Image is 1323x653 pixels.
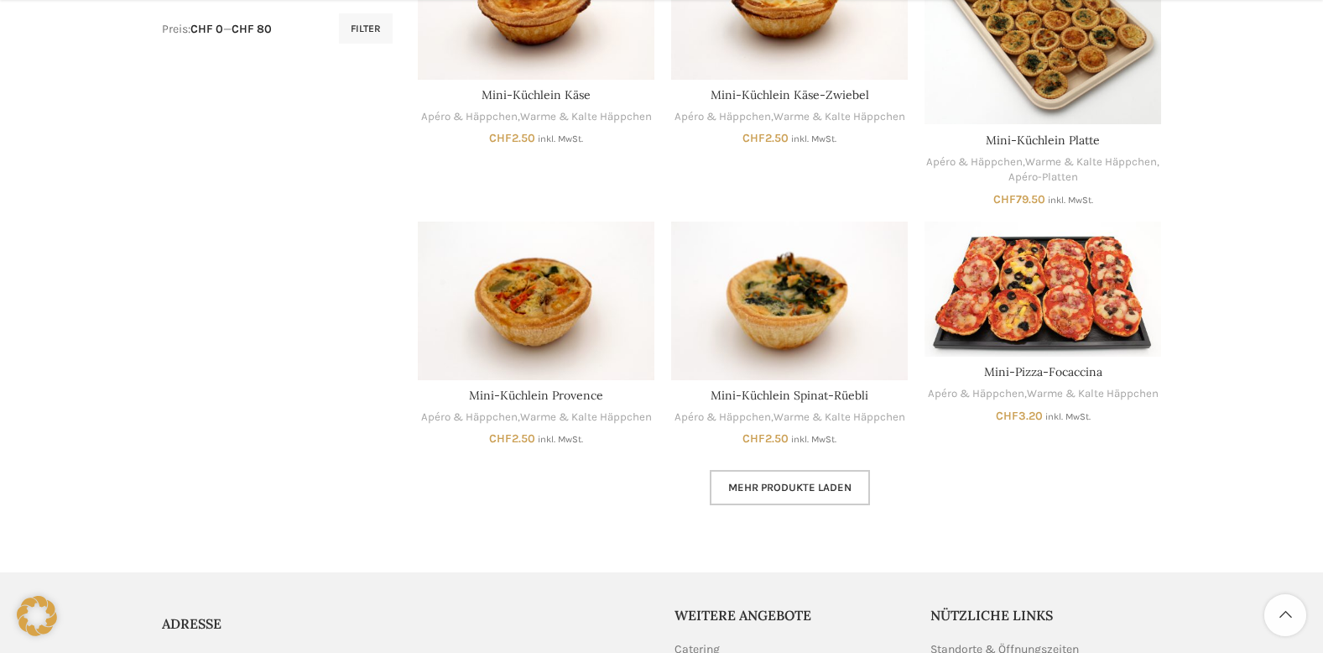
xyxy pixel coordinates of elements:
[190,22,223,36] span: CHF 0
[671,109,908,125] div: ,
[728,481,852,494] span: Mehr Produkte laden
[742,431,789,446] bdi: 2.50
[489,131,535,145] bdi: 2.50
[675,410,771,426] a: Apéro & Häppchen
[742,131,789,145] bdi: 2.50
[482,87,591,102] a: Mini-Küchlein Käse
[996,409,1043,423] bdi: 3.20
[773,410,905,426] a: Warme & Kalte Häppchen
[418,109,654,125] div: ,
[1027,386,1159,402] a: Warme & Kalte Häppchen
[538,133,583,144] small: inkl. MwSt.
[671,410,908,426] div: ,
[675,606,906,624] h5: Weitere Angebote
[675,109,771,125] a: Apéro & Häppchen
[742,431,765,446] span: CHF
[162,615,221,632] span: ADRESSE
[930,606,1162,624] h5: Nützliche Links
[489,431,535,446] bdi: 2.50
[993,192,1045,206] bdi: 79.50
[993,192,1016,206] span: CHF
[339,13,393,44] button: Filter
[1008,170,1078,185] a: Apéro-Platten
[773,109,905,125] a: Warme & Kalte Häppchen
[1045,411,1091,422] small: inkl. MwSt.
[925,154,1161,185] div: , ,
[791,434,836,445] small: inkl. MwSt.
[162,21,272,38] div: Preis: —
[421,109,518,125] a: Apéro & Häppchen
[538,434,583,445] small: inkl. MwSt.
[925,222,1161,357] a: Mini-Pizza-Focaccina
[1264,594,1306,636] a: Scroll to top button
[791,133,836,144] small: inkl. MwSt.
[928,386,1024,402] a: Apéro & Häppchen
[671,222,908,379] a: Mini-Küchlein Spinat-Rüebli
[489,131,512,145] span: CHF
[1048,195,1093,206] small: inkl. MwSt.
[1025,154,1157,170] a: Warme & Kalte Häppchen
[711,87,869,102] a: Mini-Küchlein Käse-Zwiebel
[418,222,654,379] a: Mini-Küchlein Provence
[742,131,765,145] span: CHF
[996,409,1018,423] span: CHF
[986,133,1100,148] a: Mini-Küchlein Platte
[469,388,603,403] a: Mini-Küchlein Provence
[926,154,1023,170] a: Apéro & Häppchen
[489,431,512,446] span: CHF
[711,388,868,403] a: Mini-Küchlein Spinat-Rüebli
[710,470,870,505] a: Mehr Produkte laden
[520,410,652,426] a: Warme & Kalte Häppchen
[925,386,1161,402] div: ,
[418,410,654,426] div: ,
[984,364,1102,379] a: Mini-Pizza-Focaccina
[421,410,518,426] a: Apéro & Häppchen
[520,109,652,125] a: Warme & Kalte Häppchen
[232,22,272,36] span: CHF 80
